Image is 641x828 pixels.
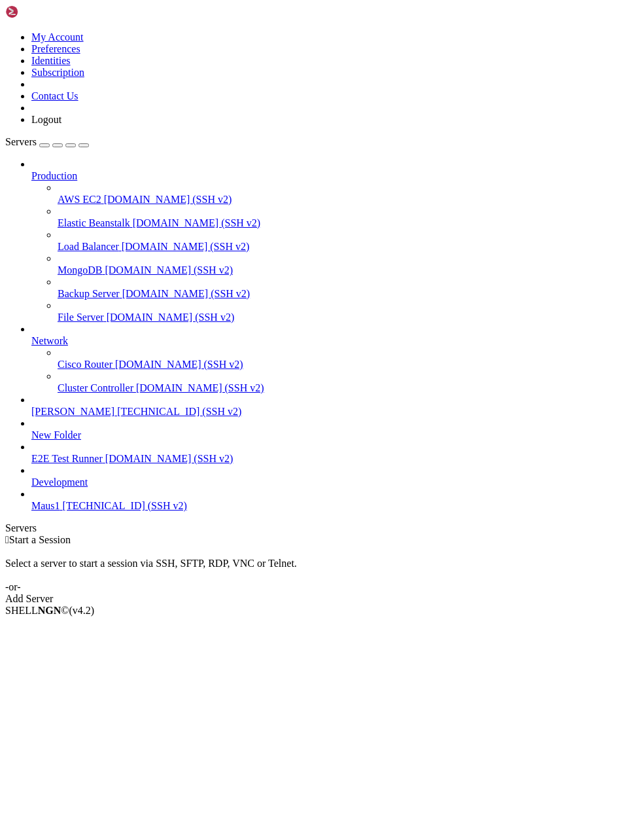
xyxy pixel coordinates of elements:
a: Maus1 [TECHNICAL_ID] (SSH v2) [31,500,636,512]
span: [DOMAIN_NAME] (SSH v2) [115,359,243,370]
span: New Folder [31,429,81,441]
span: SHELL © [5,605,94,616]
li: Backup Server [DOMAIN_NAME] (SSH v2) [58,276,636,300]
li: Development [31,465,636,488]
span: [DOMAIN_NAME] (SSH v2) [136,382,264,393]
span: Network [31,335,68,346]
span: [DOMAIN_NAME] (SSH v2) [105,453,234,464]
span: 4.2.0 [69,605,95,616]
span: [PERSON_NAME] [31,406,114,417]
span: [DOMAIN_NAME] (SSH v2) [105,264,233,276]
a: E2E Test Runner [DOMAIN_NAME] (SSH v2) [31,453,636,465]
span: [TECHNICAL_ID] (SSH v2) [117,406,241,417]
span: [TECHNICAL_ID] (SSH v2) [63,500,187,511]
span: Cisco Router [58,359,113,370]
a: File Server [DOMAIN_NAME] (SSH v2) [58,312,636,323]
a: Elastic Beanstalk [DOMAIN_NAME] (SSH v2) [58,217,636,229]
li: AWS EC2 [DOMAIN_NAME] (SSH v2) [58,182,636,206]
div: Select a server to start a session via SSH, SFTP, RDP, VNC or Telnet. -or- [5,546,636,593]
li: Elastic Beanstalk [DOMAIN_NAME] (SSH v2) [58,206,636,229]
li: Network [31,323,636,394]
a: Load Balancer [DOMAIN_NAME] (SSH v2) [58,241,636,253]
li: E2E Test Runner [DOMAIN_NAME] (SSH v2) [31,441,636,465]
span: MongoDB [58,264,102,276]
li: Load Balancer [DOMAIN_NAME] (SSH v2) [58,229,636,253]
span: [DOMAIN_NAME] (SSH v2) [104,194,232,205]
a: [PERSON_NAME] [TECHNICAL_ID] (SSH v2) [31,406,636,418]
span: Backup Server [58,288,120,299]
li: MongoDB [DOMAIN_NAME] (SSH v2) [58,253,636,276]
span: [DOMAIN_NAME] (SSH v2) [133,217,261,228]
span:  [5,534,9,545]
a: Production [31,170,636,182]
span: AWS EC2 [58,194,101,205]
a: AWS EC2 [DOMAIN_NAME] (SSH v2) [58,194,636,206]
a: MongoDB [DOMAIN_NAME] (SSH v2) [58,264,636,276]
li: Cisco Router [DOMAIN_NAME] (SSH v2) [58,347,636,370]
span: Production [31,170,77,181]
li: Cluster Controller [DOMAIN_NAME] (SSH v2) [58,370,636,394]
div: Servers [5,522,636,534]
span: Servers [5,136,37,147]
span: Load Balancer [58,241,119,252]
img: Shellngn [5,5,80,18]
span: Maus1 [31,500,60,511]
a: Cluster Controller [DOMAIN_NAME] (SSH v2) [58,382,636,394]
span: Elastic Beanstalk [58,217,130,228]
a: Logout [31,114,61,125]
a: Identities [31,55,71,66]
li: File Server [DOMAIN_NAME] (SSH v2) [58,300,636,323]
span: E2E Test Runner [31,453,103,464]
div: Add Server [5,593,636,605]
span: [DOMAIN_NAME] (SSH v2) [122,288,251,299]
a: Subscription [31,67,84,78]
a: Backup Server [DOMAIN_NAME] (SSH v2) [58,288,636,300]
span: Start a Session [9,534,71,545]
span: [DOMAIN_NAME] (SSH v2) [107,312,235,323]
span: File Server [58,312,104,323]
a: Servers [5,136,89,147]
a: Contact Us [31,90,78,101]
a: Cisco Router [DOMAIN_NAME] (SSH v2) [58,359,636,370]
li: Production [31,158,636,323]
a: My Account [31,31,84,43]
li: New Folder [31,418,636,441]
a: New Folder [31,429,636,441]
span: Development [31,477,88,488]
span: Cluster Controller [58,382,133,393]
a: Development [31,477,636,488]
a: Preferences [31,43,80,54]
b: NGN [38,605,61,616]
li: [PERSON_NAME] [TECHNICAL_ID] (SSH v2) [31,394,636,418]
span: [DOMAIN_NAME] (SSH v2) [122,241,250,252]
li: Maus1 [TECHNICAL_ID] (SSH v2) [31,488,636,512]
a: Network [31,335,636,347]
